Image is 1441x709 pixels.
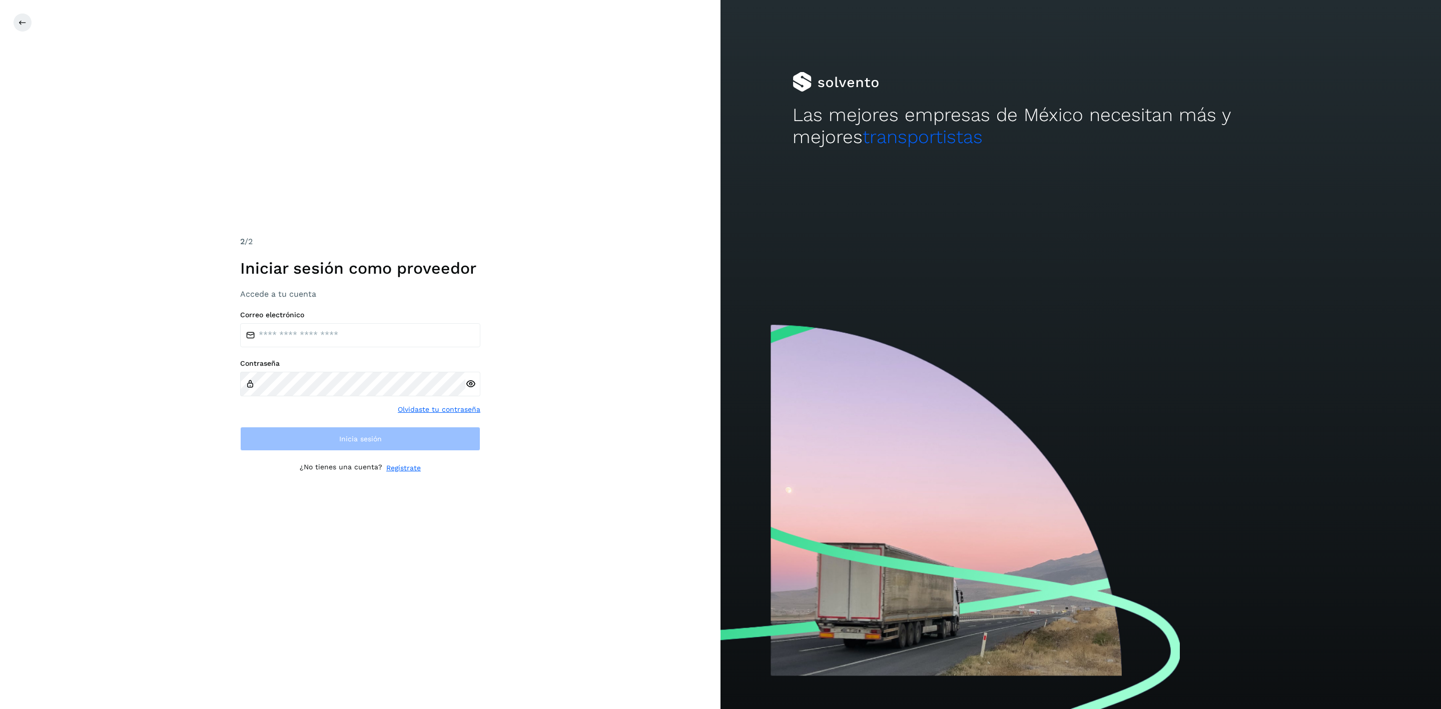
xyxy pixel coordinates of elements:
h2: Las mejores empresas de México necesitan más y mejores [793,104,1369,149]
div: /2 [240,236,480,248]
label: Correo electrónico [240,311,480,319]
span: Inicia sesión [339,435,382,442]
a: Olvidaste tu contraseña [398,404,480,415]
button: Inicia sesión [240,427,480,451]
h3: Accede a tu cuenta [240,289,480,299]
h1: Iniciar sesión como proveedor [240,259,480,278]
label: Contraseña [240,359,480,368]
span: transportistas [863,126,983,148]
a: Regístrate [386,463,421,473]
p: ¿No tienes una cuenta? [300,463,382,473]
span: 2 [240,237,245,246]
